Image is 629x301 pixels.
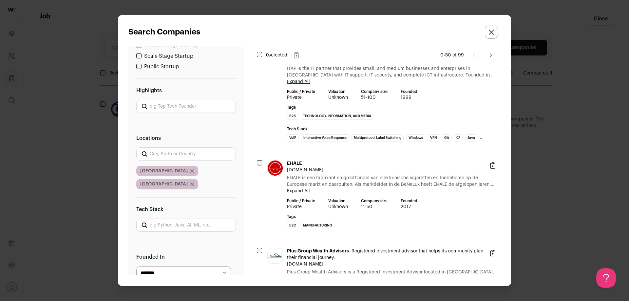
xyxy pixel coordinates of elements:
span: selected: [266,52,289,58]
input: City, State or Country [136,147,236,161]
button: Expand All [287,188,310,194]
span: EHALE is een fabrikant en groothandel van elektronische sigaretten en toebehoren op de Europese m... [287,175,498,188]
label: Public Startup [144,64,179,69]
span: ITAF is the IT partner that provides small, and medium businesses and enterprises in [GEOGRAPHIC_... [287,65,498,78]
button: Close search companies [485,26,498,39]
strong: Founded [401,198,417,204]
a: [DOMAIN_NAME] [287,262,323,267]
span: 11-50 [361,204,388,210]
span: 51-100 [361,94,388,101]
label: Growth Stage Startup [144,43,199,48]
label: Scale Stage Startup [144,54,193,59]
input: e.g Top Tech Founder [136,100,236,113]
li: Interactive voice response [301,134,349,141]
a: [DOMAIN_NAME] [287,168,323,172]
strong: Public / Private [287,198,315,204]
label: Locations [136,134,236,142]
strong: Tags [287,214,498,219]
li: C# [454,134,463,141]
strong: Tags [287,105,498,110]
li: VPN [428,134,439,141]
li: VoIP [287,134,298,141]
strong: Tech Stack [287,126,498,132]
span: Private [287,94,315,101]
strong: Public / Private [287,89,315,94]
label: Highlights [136,87,236,95]
p: 0-50 of 99 [440,52,464,58]
strong: Search Companies [128,28,200,36]
span: Registered investment advisor that helps its community plan their financial journey. [287,249,483,260]
li: B2B [287,113,298,120]
span: Private [287,204,315,210]
label: Tech Stack [136,205,236,213]
li: B2C [287,222,298,229]
span: 0 [266,53,269,57]
button: Expand All [287,78,310,85]
button: Add company to list [487,160,498,171]
strong: Valuation [328,89,348,94]
li: Technology, Information, and Media [301,113,373,120]
span: 1999 [401,94,417,101]
span: [GEOGRAPHIC_DATA] [140,168,188,174]
li: Manufacturing [301,222,334,229]
iframe: Help Scout Beacon - Open [596,268,616,288]
strong: Founded [401,89,417,94]
span: Plus Group Wealth Advisors is a Registered Investment Advisor located in [GEOGRAPHIC_DATA], [GEOG... [287,270,495,281]
img: da5c625dea93bbc738628bf0409dc7d11ae9082224ab62b700a1aa460cc971d1.png [268,253,283,259]
label: Founded In [136,253,236,261]
span: Unknown [328,94,348,101]
li: Git [442,134,451,141]
strong: Valuation [328,198,348,204]
span: Plus Group Wealth Advisors [287,249,349,253]
li: Windows [406,134,425,141]
img: 3725aa0ba9eb261ca18c04f7e883cc82134394d0e156ea6deb6cf4e896430a9c.jpg [268,161,283,176]
input: e.g Python, Java, AI, ML, etc. [136,219,236,232]
strong: Company size [361,89,388,94]
li: Java [465,134,477,141]
button: Add to list [291,50,302,60]
span: [GEOGRAPHIC_DATA] [140,181,188,187]
span: 2017 [401,204,417,210]
button: Add company to list [487,248,498,258]
li: Multiprotocol Label Switching [352,134,404,141]
span: Unknown [328,204,348,210]
span: EHALE [287,161,302,166]
strong: Company size [361,198,388,204]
